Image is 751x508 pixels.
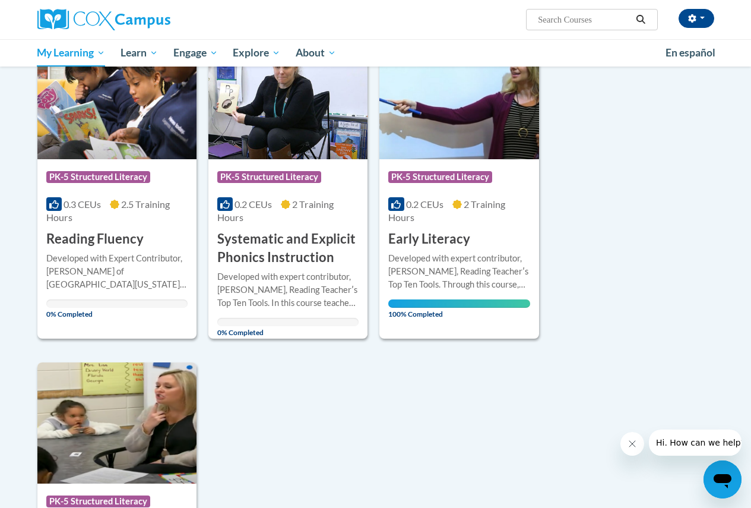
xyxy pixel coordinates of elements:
img: Course Logo [379,38,538,159]
h3: Reading Fluency [46,230,144,248]
iframe: Message from company [649,430,742,456]
span: 100% Completed [388,299,530,318]
span: PK-5 Structured Literacy [217,171,321,183]
img: Course Logo [37,362,197,484]
span: 2.5 Training Hours [46,198,170,223]
span: En español [666,46,715,59]
img: Cox Campus [37,9,170,30]
iframe: Close message [620,432,644,456]
a: Course LogoPK-5 Structured Literacy0.2 CEUs2 Training Hours Early LiteracyDeveloped with expert c... [379,38,538,339]
a: Course LogoPK-5 Structured Literacy0.2 CEUs2 Training Hours Systematic and Explicit Phonics Instr... [208,38,367,339]
span: 0.2 CEUs [406,198,443,210]
img: Course Logo [208,38,367,159]
a: Cox Campus [37,9,251,30]
iframe: Button to launch messaging window [704,460,742,498]
span: Learn [121,46,158,60]
span: My Learning [37,46,105,60]
button: Search [632,12,649,27]
span: Explore [233,46,280,60]
span: 2 Training Hours [217,198,334,223]
div: Developed with Expert Contributor, [PERSON_NAME] of [GEOGRAPHIC_DATA][US_STATE], [GEOGRAPHIC_DATA... [46,252,188,291]
a: Learn [113,39,166,67]
a: My Learning [30,39,113,67]
div: Main menu [28,39,723,67]
div: Developed with expert contributor, [PERSON_NAME], Reading Teacherʹs Top Ten Tools. In this course... [217,270,359,310]
span: Engage [173,46,218,60]
h3: Early Literacy [388,230,470,248]
span: 0.2 CEUs [235,198,272,210]
div: Your progress [388,299,530,308]
img: Course Logo [37,38,197,159]
a: Engage [166,39,226,67]
div: Developed with expert contributor, [PERSON_NAME], Reading Teacherʹs Top Ten Tools. Through this c... [388,252,530,291]
a: En español [658,40,723,65]
a: Explore [225,39,288,67]
h3: Systematic and Explicit Phonics Instruction [217,230,359,267]
span: 2 Training Hours [388,198,505,223]
a: Course LogoPK-5 Structured Literacy0.3 CEUs2.5 Training Hours Reading FluencyDeveloped with Exper... [37,38,197,339]
span: PK-5 Structured Literacy [46,496,150,507]
span: Hi. How can we help? [7,8,96,18]
span: 0.3 CEUs [64,198,101,210]
span: PK-5 Structured Literacy [46,171,150,183]
a: About [288,39,344,67]
span: About [296,46,336,60]
span: PK-5 Structured Literacy [388,171,492,183]
button: Account Settings [679,9,714,28]
input: Search Courses [537,12,632,27]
